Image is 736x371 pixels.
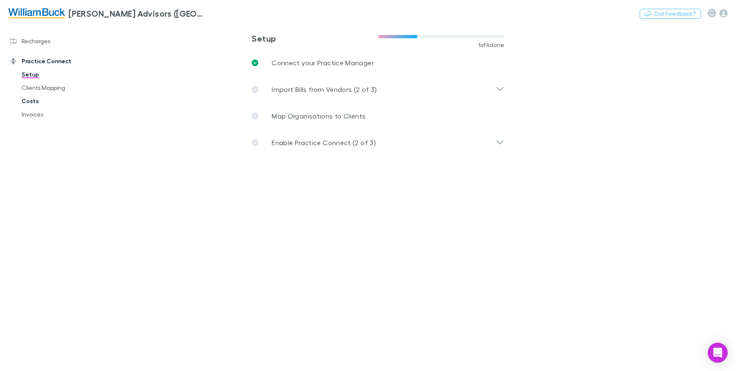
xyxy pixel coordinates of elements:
[13,68,111,81] a: Setup
[13,94,111,108] a: Costs
[272,58,374,68] p: Connect your Practice Manager
[245,49,511,76] a: Connect your Practice Manager
[252,33,378,43] h3: Setup
[69,8,206,18] h3: [PERSON_NAME] Advisors ([GEOGRAPHIC_DATA]) Pty Ltd
[708,343,728,363] div: Open Intercom Messenger
[640,9,701,19] button: Got Feedback?
[13,81,111,94] a: Clients Mapping
[2,54,111,68] a: Practice Connect
[272,111,366,121] p: Map Organisations to Clients
[245,103,511,129] a: Map Organisations to Clients
[272,138,376,148] p: Enable Practice Connect (2 of 3)
[2,35,111,48] a: Recharges
[478,42,505,48] span: 1 of 4 done
[13,108,111,121] a: Invoices
[272,84,377,94] p: Import Bills from Vendors (2 of 3)
[8,8,65,18] img: William Buck Advisors (WA) Pty Ltd's Logo
[245,76,511,103] div: Import Bills from Vendors (2 of 3)
[3,3,211,23] a: [PERSON_NAME] Advisors ([GEOGRAPHIC_DATA]) Pty Ltd
[245,129,511,156] div: Enable Practice Connect (2 of 3)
